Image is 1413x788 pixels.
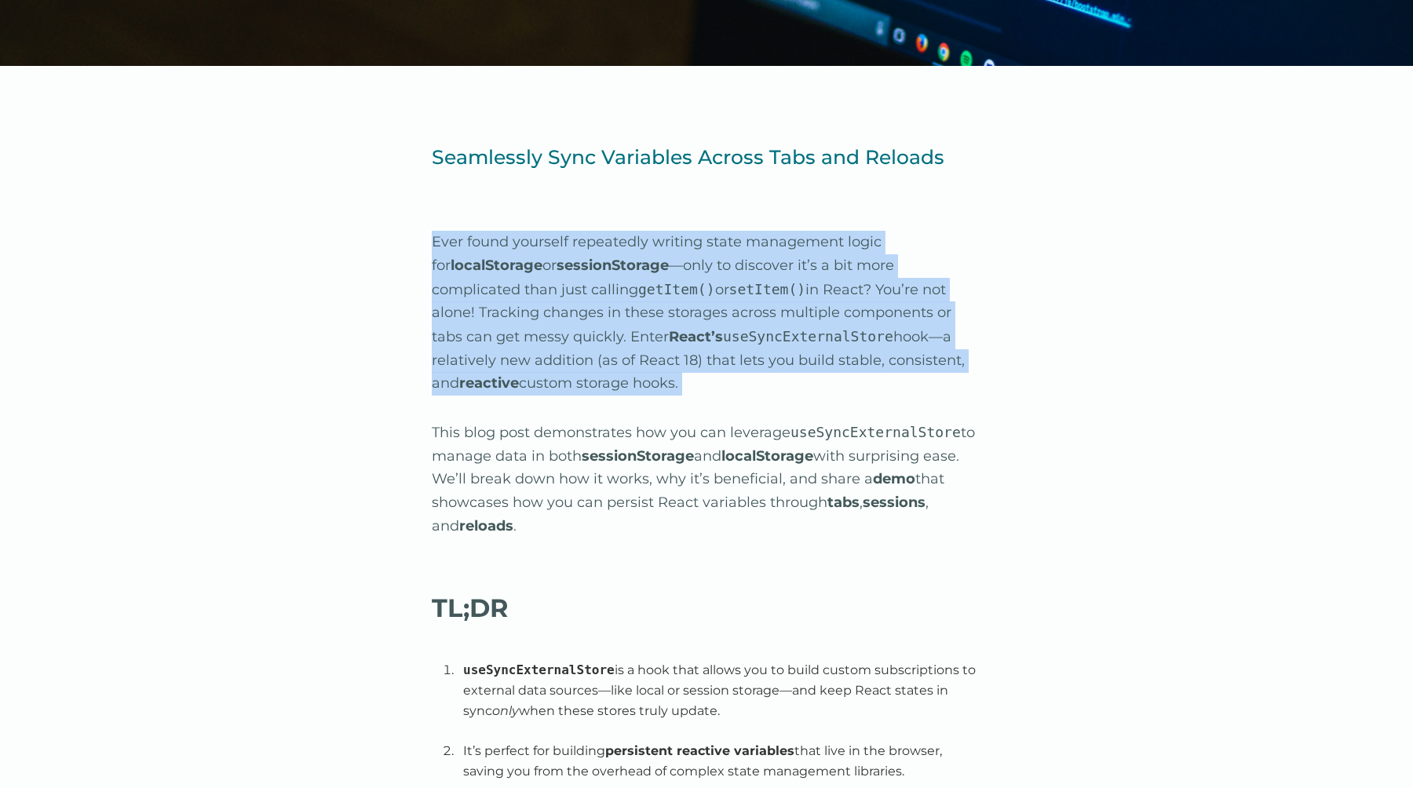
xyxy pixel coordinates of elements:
p: This blog post demonstrates how you can leverage to manage data in both and with surprising ease.... [432,421,981,538]
code: useSyncExternalStore [790,424,961,440]
strong: persistent reactive variables [605,743,794,758]
strong: sessionStorage [557,257,669,274]
em: only [492,703,519,718]
p: Ever found yourself repeatedly writing state management logic for or —only to discover it’s a bit... [432,231,981,396]
code: getItem() [638,281,715,297]
code: useSyncExternalStore [463,662,615,677]
li: is a hook that allows you to build custom subscriptions to external data sources—like local or se... [457,654,981,735]
strong: sessions [863,494,926,511]
strong: sessionStorage [582,447,694,465]
strong: demo [873,470,915,487]
strong: reloads [459,517,513,534]
strong: React’s [669,328,723,345]
strong: reactive [459,374,519,392]
strong: tabs [827,494,860,511]
code: setItem() [729,281,806,297]
p: Seamlessly Sync Variables Across Tabs and Reloads [432,141,981,173]
strong: localStorage [721,447,813,465]
code: useSyncExternalStore [723,328,893,345]
p: ‍ [432,173,981,206]
strong: localStorage [451,257,542,274]
strong: TL;DR [432,593,509,623]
